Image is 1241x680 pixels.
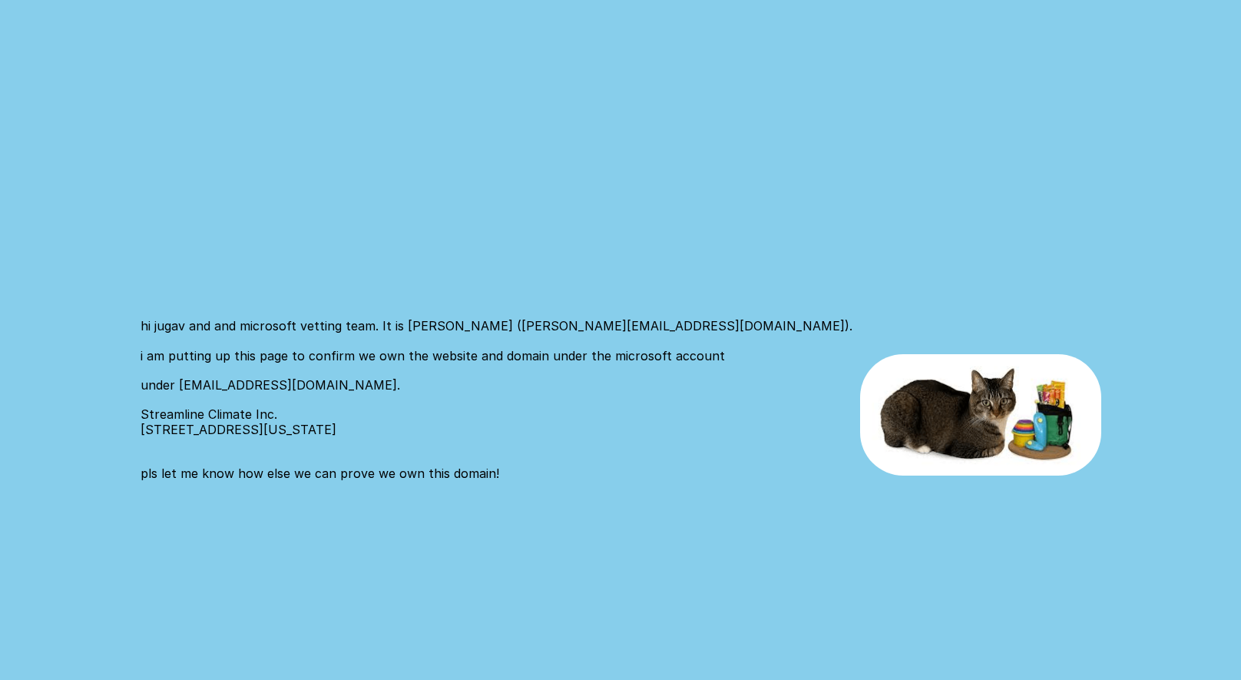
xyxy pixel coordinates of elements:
p: i am putting up this page to confirm we own the website and domain under the microsoft account [141,349,852,363]
p: under [EMAIL_ADDRESS][DOMAIN_NAME]. [141,378,852,393]
p: pls let me know how else we can prove we own this domain! [141,466,852,481]
p: Streamline Climate Inc. [141,407,852,422]
p: [STREET_ADDRESS][US_STATE] [141,423,852,437]
p: hi jugav and and microsoft vetting team. It is [PERSON_NAME] ([PERSON_NAME][EMAIL_ADDRESS][DOMAIN... [141,319,852,333]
